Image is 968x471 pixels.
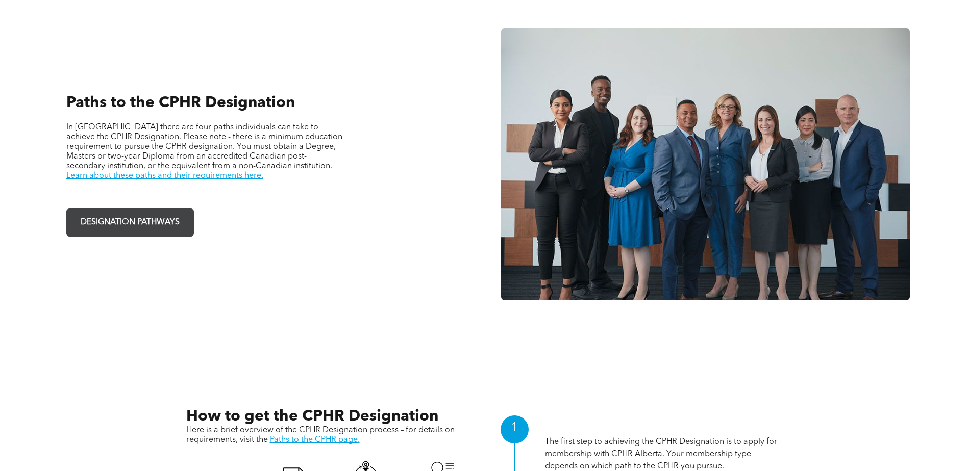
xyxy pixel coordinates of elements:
a: DESIGNATION PATHWAYS [66,208,194,237]
h1: Membership [545,420,782,436]
span: In [GEOGRAPHIC_DATA] there are four paths individuals can take to achieve the CPHR Designation. P... [66,123,342,170]
span: DESIGNATION PATHWAYS [77,213,183,232]
div: 1 [501,415,529,443]
a: Paths to the CPHR page. [270,436,360,444]
img: A group of business people are posing for a picture together. [501,28,910,300]
span: Here is a brief overview of the CPHR Designation process – for details on requirements, visit the [186,426,455,444]
span: Paths to the CPHR Designation [66,95,295,111]
a: Learn about these paths and their requirements here. [66,172,263,180]
span: How to get the CPHR Designation [186,409,438,424]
